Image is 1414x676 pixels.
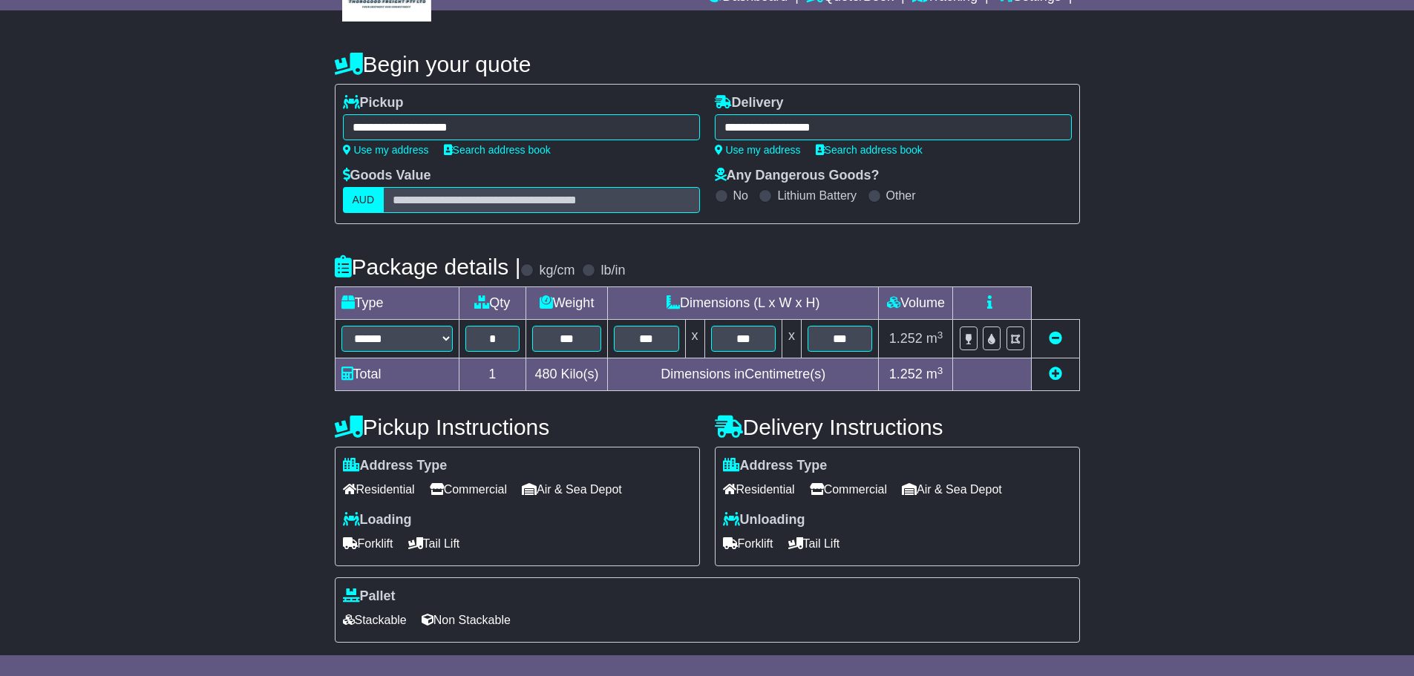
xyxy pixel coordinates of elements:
td: Total [335,358,459,391]
td: Qty [459,287,526,320]
a: Add new item [1049,367,1062,381]
label: Delivery [715,95,784,111]
label: Address Type [723,458,828,474]
span: Forklift [343,532,393,555]
td: x [782,320,801,358]
a: Search address book [444,144,551,156]
span: 480 [535,367,557,381]
h4: Pickup Instructions [335,415,700,439]
td: Type [335,287,459,320]
span: Tail Lift [788,532,840,555]
a: Search address book [816,144,923,156]
label: Loading [343,512,412,528]
label: Goods Value [343,168,431,184]
span: Air & Sea Depot [522,478,622,501]
h4: Delivery Instructions [715,415,1080,439]
sup: 3 [937,329,943,341]
span: Commercial [810,478,887,501]
h4: Package details | [335,255,521,279]
label: kg/cm [539,263,575,279]
span: 1.252 [889,331,923,346]
span: m [926,331,943,346]
sup: 3 [937,365,943,376]
span: Commercial [430,478,507,501]
td: Kilo(s) [526,358,608,391]
span: Stackable [343,608,407,631]
label: Pallet [343,588,396,605]
td: Weight [526,287,608,320]
label: Address Type [343,458,448,474]
label: AUD [343,187,384,213]
span: 1.252 [889,367,923,381]
span: Tail Lift [408,532,460,555]
td: x [685,320,704,358]
td: Dimensions in Centimetre(s) [608,358,879,391]
label: Other [886,188,916,203]
label: Pickup [343,95,404,111]
span: Residential [723,478,795,501]
td: 1 [459,358,526,391]
a: Use my address [715,144,801,156]
label: No [733,188,748,203]
a: Use my address [343,144,429,156]
td: Dimensions (L x W x H) [608,287,879,320]
td: Volume [879,287,953,320]
label: lb/in [600,263,625,279]
span: Non Stackable [422,608,511,631]
label: Unloading [723,512,805,528]
span: Forklift [723,532,773,555]
a: Remove this item [1049,331,1062,346]
span: Residential [343,478,415,501]
h4: Begin your quote [335,52,1080,76]
label: Any Dangerous Goods? [715,168,880,184]
span: Air & Sea Depot [902,478,1002,501]
label: Lithium Battery [777,188,857,203]
span: m [926,367,943,381]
